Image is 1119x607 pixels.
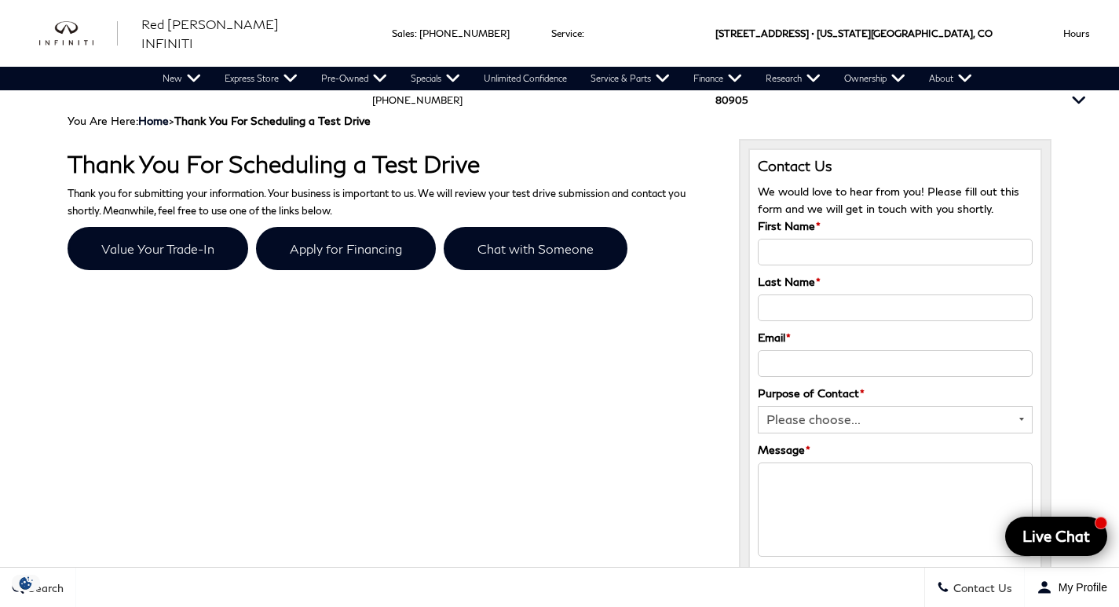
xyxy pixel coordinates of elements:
a: [PHONE_NUMBER] [372,94,463,106]
a: Express Store [213,67,309,90]
label: Email [758,329,791,346]
a: Service & Parts [579,67,682,90]
img: INFINITI [39,21,118,46]
a: [PHONE_NUMBER] [419,27,510,39]
a: Live Chat [1005,517,1107,556]
label: First Name [758,218,821,235]
div: Breadcrumbs [68,114,1051,127]
button: Open user profile menu [1025,568,1119,607]
a: Finance [682,67,754,90]
h3: Contact Us [758,158,1033,175]
a: Specials [399,67,472,90]
a: Apply for Financing [256,227,436,270]
span: Live Chat [1015,526,1098,546]
label: Purpose of Contact [758,385,865,402]
h1: Thank You For Scheduling a Test Drive [68,151,715,177]
span: > [138,114,371,127]
a: Research [754,67,832,90]
a: infiniti [39,21,118,46]
span: : [415,27,417,39]
img: Opt-Out Icon [8,575,44,591]
a: Unlimited Confidence [472,67,579,90]
span: My Profile [1052,581,1107,594]
label: Last Name [758,273,821,291]
span: Red [PERSON_NAME] INFINITI [141,16,279,50]
section: Click to Open Cookie Consent Modal [8,575,44,591]
a: Ownership [832,67,917,90]
span: Sales [392,27,415,39]
strong: Thank You For Scheduling a Test Drive [174,114,371,127]
span: We would love to hear from you! Please fill out this form and we will get in touch with you shortly. [758,185,1019,215]
a: Home [138,114,169,127]
a: Chat with Someone [444,227,627,270]
span: Search [24,581,64,594]
nav: Main Navigation [151,67,984,90]
a: [STREET_ADDRESS] • [US_STATE][GEOGRAPHIC_DATA], CO 80905 [715,27,993,106]
span: 80905 [715,67,748,133]
span: Service [551,27,582,39]
p: Thank you for submitting your information. Your business is important to us. We will review your ... [68,185,715,219]
a: New [151,67,213,90]
a: Value Your Trade-In [68,227,248,270]
label: Message [758,441,810,459]
span: You Are Here: [68,114,371,127]
span: : [582,27,584,39]
a: About [917,67,984,90]
a: Red [PERSON_NAME] INFINITI [141,15,333,53]
a: Pre-Owned [309,67,399,90]
span: Contact Us [949,581,1012,594]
